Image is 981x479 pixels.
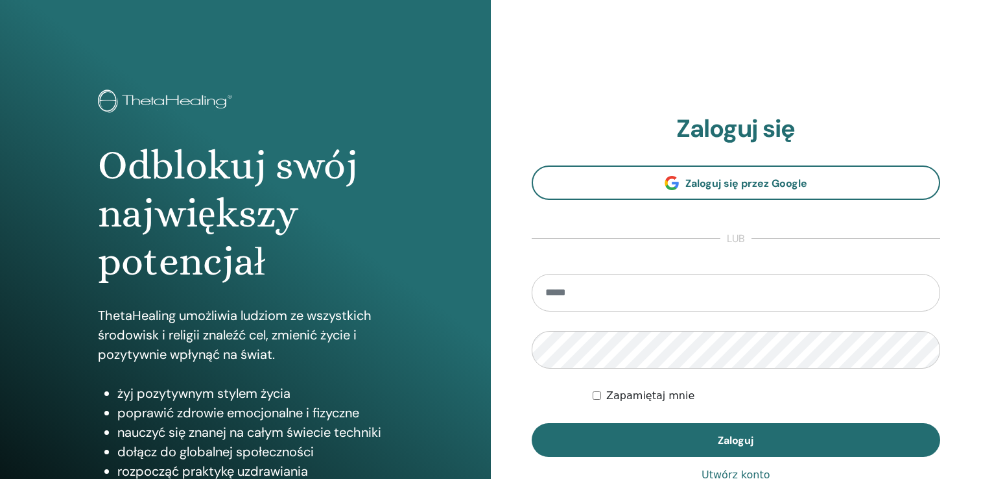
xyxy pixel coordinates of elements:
[532,114,941,144] h2: Zaloguj się
[117,403,392,423] li: poprawić zdrowie emocjonalne i fizyczne
[117,442,392,461] li: dołącz do globalnej społeczności
[117,384,392,403] li: żyj pozytywnym stylem życia
[720,231,751,247] span: lub
[685,177,807,190] span: Zaloguj się przez Google
[532,166,941,200] a: Zaloguj się przez Google
[98,141,392,286] h1: Odblokuj swój największy potencjał
[117,423,392,442] li: nauczyć się znanej na całym świecie techniki
[593,388,940,404] div: Keep me authenticated indefinitely or until I manually logout
[98,306,392,364] p: ThetaHealing umożliwia ludziom ze wszystkich środowisk i religii znaleźć cel, zmienić życie i poz...
[718,434,753,447] span: Zaloguj
[532,423,941,457] button: Zaloguj
[606,388,694,404] label: Zapamiętaj mnie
